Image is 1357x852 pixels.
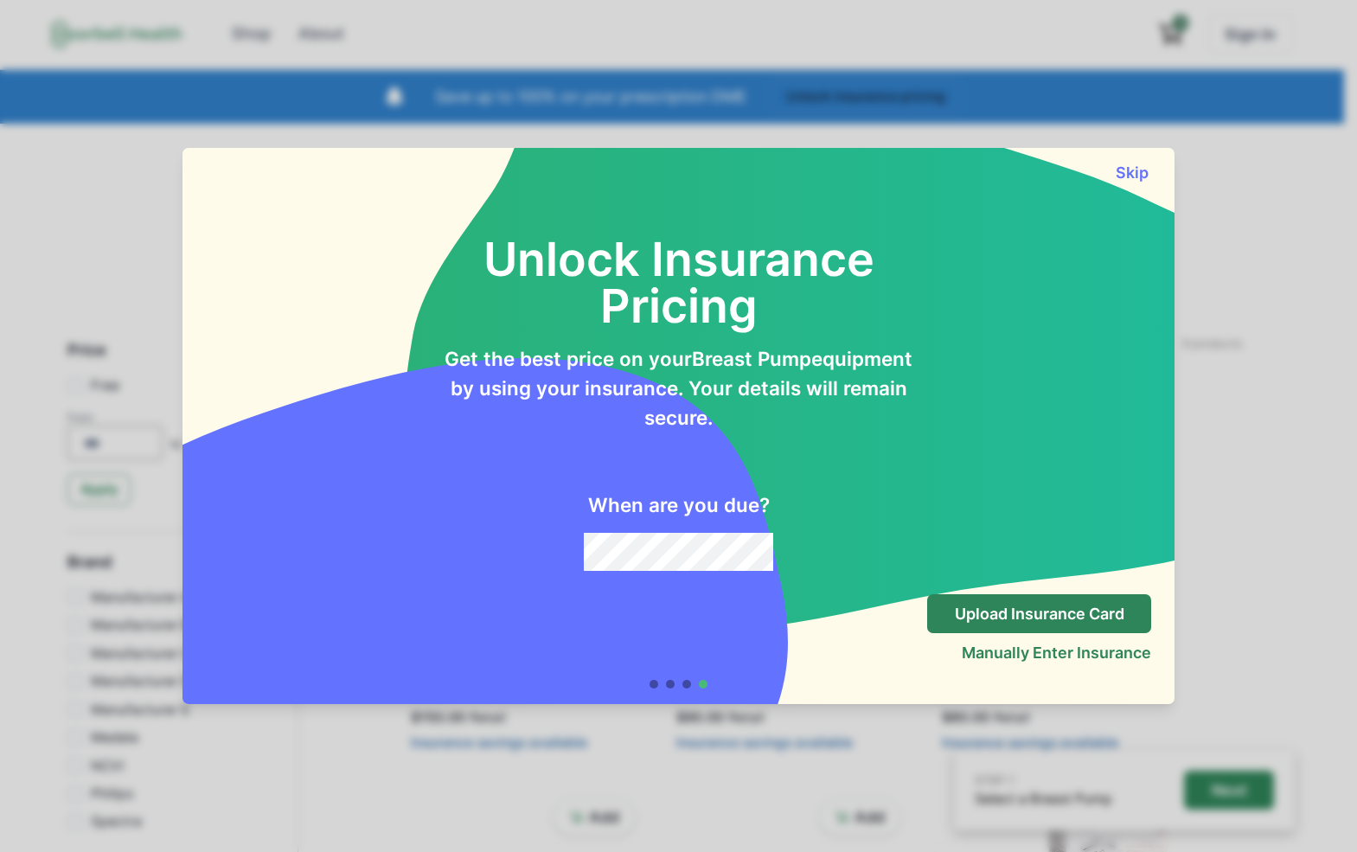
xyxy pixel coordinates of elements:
button: Upload Insurance Card [927,594,1151,633]
p: Upload Insurance Card [955,605,1124,624]
p: Get the best price on your Breast Pump equipment by using your insurance. Your details will remai... [442,344,915,432]
h2: Unlock Insurance Pricing [442,189,915,329]
button: Manually Enter Insurance [962,644,1151,662]
h2: When are you due? [588,494,770,517]
button: Skip [1112,163,1151,182]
